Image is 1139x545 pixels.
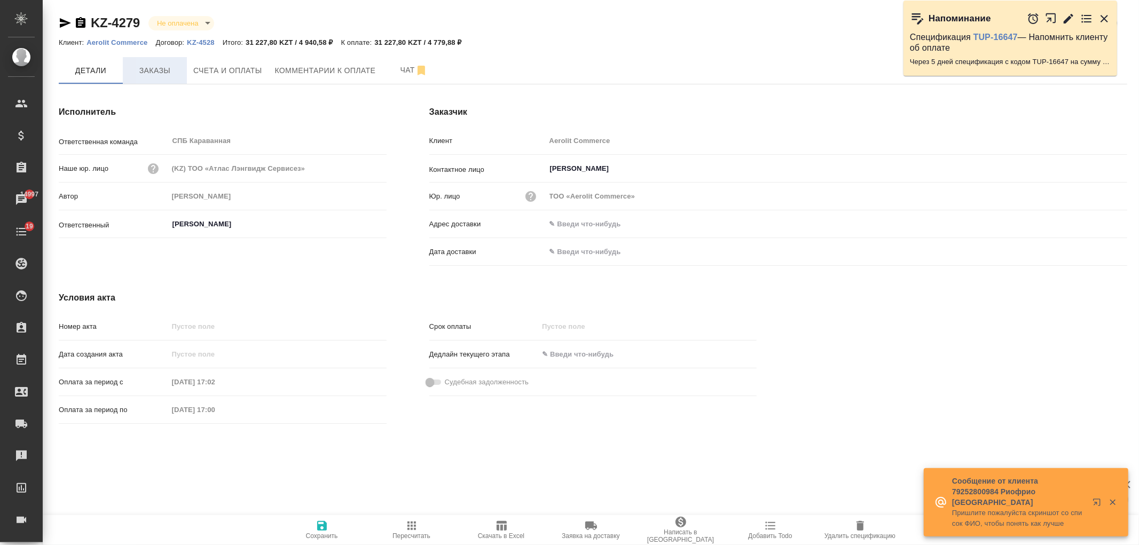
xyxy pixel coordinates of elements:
p: 31 227,80 KZT / 4 779,88 ₽ [374,38,469,46]
span: Детали [65,64,116,77]
button: Скопировать ссылку для ЯМессенджера [59,17,72,29]
p: Клиент [429,136,546,146]
p: Итого: [223,38,246,46]
p: KZ-4528 [187,38,223,46]
button: Открыть в новой вкладке [1086,492,1112,517]
span: Комментарии к оплате [275,64,376,77]
button: Не оплачена [154,19,201,28]
button: Перейти в todo [1080,12,1093,25]
p: Адрес доставки [429,219,546,230]
input: Пустое поле [168,319,387,334]
p: Оплата за период по [59,405,168,415]
p: Дата доставки [429,247,546,257]
a: 19 [3,218,40,245]
p: Договор: [155,38,187,46]
h4: Заказчик [429,106,1127,119]
a: Aerolit Commerce [87,37,155,46]
h4: Исполнитель [59,106,387,119]
input: ✎ Введи что-нибудь [546,216,1127,232]
p: Напоминание [929,13,991,24]
span: Чат [388,64,439,77]
button: Open [381,223,383,225]
h4: Условия акта [59,291,757,304]
input: Пустое поле [168,346,262,362]
span: 19 [19,221,40,232]
button: Редактировать [1062,12,1075,25]
p: Срок оплаты [429,321,539,332]
span: Судебная задолженность [445,377,529,388]
input: Пустое поле [538,319,632,334]
a: KZ-4528 [187,37,223,46]
input: Пустое поле [168,374,262,390]
span: Счета и оплаты [193,64,262,77]
p: Дедлайн текущего этапа [429,349,539,360]
button: Закрыть [1102,497,1124,507]
button: Открыть в новой вкладке [1045,7,1057,30]
button: Отложить [1027,12,1040,25]
p: Через 5 дней спецификация с кодом TUP-16647 на сумму 2740.8 RUB будет просрочена [910,57,1111,67]
a: TUP-16647 [973,33,1018,42]
span: 14997 [14,189,45,200]
p: Спецификация — Напомнить клиенту об оплате [910,32,1111,53]
span: Заказы [129,64,180,77]
a: 14997 [3,186,40,213]
a: KZ-4279 [91,15,140,30]
input: Пустое поле [168,161,387,176]
p: Клиент: [59,38,87,46]
button: Скопировать ссылку [74,17,87,29]
p: Оплата за период с [59,377,168,388]
input: Пустое поле [168,402,262,417]
p: Дата создания акта [59,349,168,360]
p: Наше юр. лицо [59,163,108,174]
p: 31 227,80 KZT / 4 940,58 ₽ [246,38,341,46]
input: ✎ Введи что-нибудь [546,244,639,259]
p: Сообщение от клиента 79252800984 Риофрио [GEOGRAPHIC_DATA] [952,476,1086,508]
div: Не оплачена [148,16,214,30]
input: ✎ Введи что-нибудь [538,346,632,362]
p: Номер акта [59,321,168,332]
p: Ответственный [59,220,168,231]
p: Контактное лицо [429,164,546,175]
p: Юр. лицо [429,191,460,202]
svg: Отписаться [415,64,428,77]
input: Пустое поле [546,133,1127,148]
button: Open [1121,168,1124,170]
p: Ответственная команда [59,137,168,147]
p: К оплате: [341,38,375,46]
p: Пришлите пожалуйста скриншот со список ФИО, чтобы понять как лучше [952,508,1086,529]
input: Пустое поле [546,188,1127,204]
button: Закрыть [1098,12,1111,25]
p: Автор [59,191,168,202]
p: Aerolit Commerce [87,38,155,46]
input: Пустое поле [168,188,387,204]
